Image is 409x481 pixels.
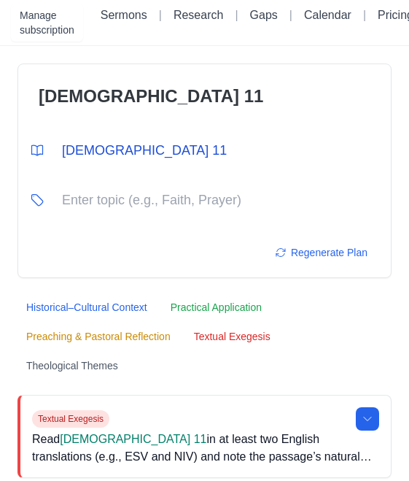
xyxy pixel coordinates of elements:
button: Textual Exegesis [185,325,279,348]
input: Enter verse reference (e.g., John 3:16) [53,134,379,166]
button: Historical–Cultural Context [17,296,156,319]
a: Research [174,9,223,21]
button: Manage subscription [11,4,83,42]
a: [DEMOGRAPHIC_DATA] 11 [60,433,206,445]
span: Textual Exegesis [32,410,109,428]
li: | [153,7,168,24]
a: Calendar [304,9,351,21]
input: Enter title [30,76,379,117]
p: Read in at least two English translations (e.g., ESV and NIV) and note the passage’s natural brea... [32,431,379,466]
li: | [284,7,298,24]
a: Gaps [250,9,278,21]
button: Preaching & Pastoral Reflection [17,325,179,348]
li: | [229,7,244,24]
button: Theological Themes [17,354,127,377]
button: Regenerate Plan [263,239,379,266]
a: Sermons [101,9,147,21]
li: | [357,7,372,24]
input: Enter topic (e.g., Faith, Prayer) [53,184,379,216]
button: Practical Application [162,296,270,319]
